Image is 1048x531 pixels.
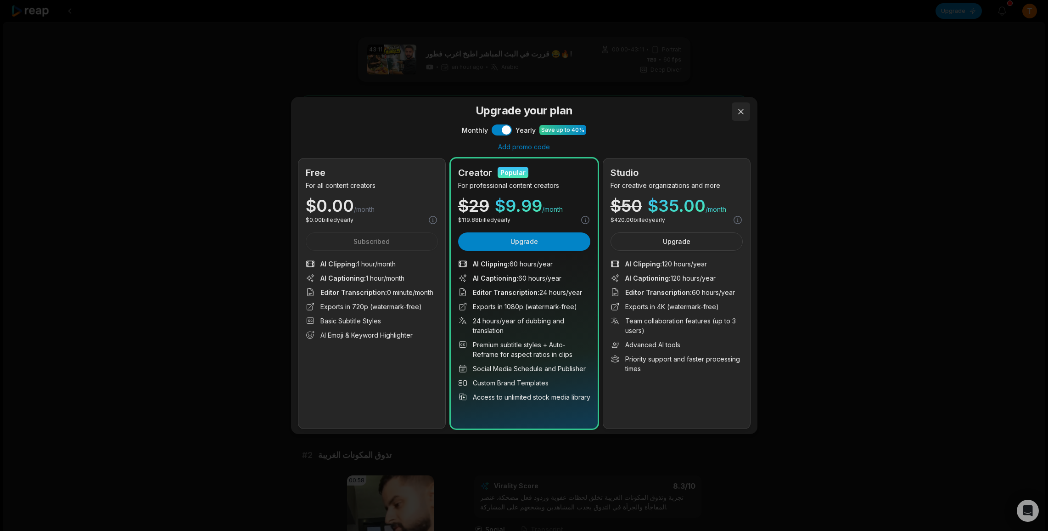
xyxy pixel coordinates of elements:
[458,232,590,251] button: Upgrade
[611,302,743,311] li: Exports in 4K (watermark-free)
[306,216,353,224] p: $ 0.00 billed yearly
[306,198,354,214] span: $ 0.00
[458,364,590,373] li: Social Media Schedule and Publisher
[320,288,433,297] span: 0 minute/month
[320,259,396,269] span: 1 hour/month
[542,205,563,214] span: /month
[541,126,584,134] div: Save up to 40%
[306,330,438,340] li: AI Emoji & Keyword Highlighter
[354,205,375,214] span: /month
[462,125,488,135] span: Monthly
[611,354,743,373] li: Priority support and faster processing times
[625,288,735,297] span: 60 hours/year
[611,216,665,224] p: $ 420.00 billed yearly
[298,143,750,151] div: Add promo code
[611,232,743,251] button: Upgrade
[473,259,553,269] span: 60 hours/year
[458,302,590,311] li: Exports in 1080p (watermark-free)
[306,316,438,326] li: Basic Subtitle Styles
[320,288,387,296] span: Editor Transcription :
[306,181,438,190] p: For all content creators
[320,274,366,282] span: AI Captioning :
[458,198,489,214] div: $ 29
[473,260,510,268] span: AI Clipping :
[706,205,726,214] span: /month
[500,168,526,177] div: Popular
[611,340,743,350] li: Advanced AI tools
[495,198,542,214] span: $ 9.99
[458,316,590,335] li: 24 hours/year of dubbing and translation
[611,198,642,214] div: $ 50
[1017,500,1039,522] div: Open Intercom Messenger
[473,273,561,283] span: 60 hours/year
[458,166,492,180] h2: Creator
[625,288,692,296] span: Editor Transcription :
[611,316,743,335] li: Team collaboration features (up to 3 users)
[458,340,590,359] li: Premium subtitle styles + Auto-Reframe for aspect ratios in clips
[625,260,662,268] span: AI Clipping :
[625,274,671,282] span: AI Captioning :
[458,392,590,402] li: Access to unlimited stock media library
[611,166,639,180] h2: Studio
[611,181,743,190] p: For creative organizations and more
[473,288,539,296] span: Editor Transcription :
[458,181,590,190] p: For professional content creators
[298,102,750,119] h3: Upgrade your plan
[458,216,510,224] p: $ 119.88 billed yearly
[516,125,536,135] span: Yearly
[625,259,707,269] span: 120 hours/year
[473,288,582,297] span: 24 hours/year
[458,378,590,388] li: Custom Brand Templates
[306,166,325,180] h2: Free
[473,274,518,282] span: AI Captioning :
[625,273,716,283] span: 120 hours/year
[320,273,404,283] span: 1 hour/month
[306,302,438,311] li: Exports in 720p (watermark-free)
[320,260,357,268] span: AI Clipping :
[648,198,706,214] span: $ 35.00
